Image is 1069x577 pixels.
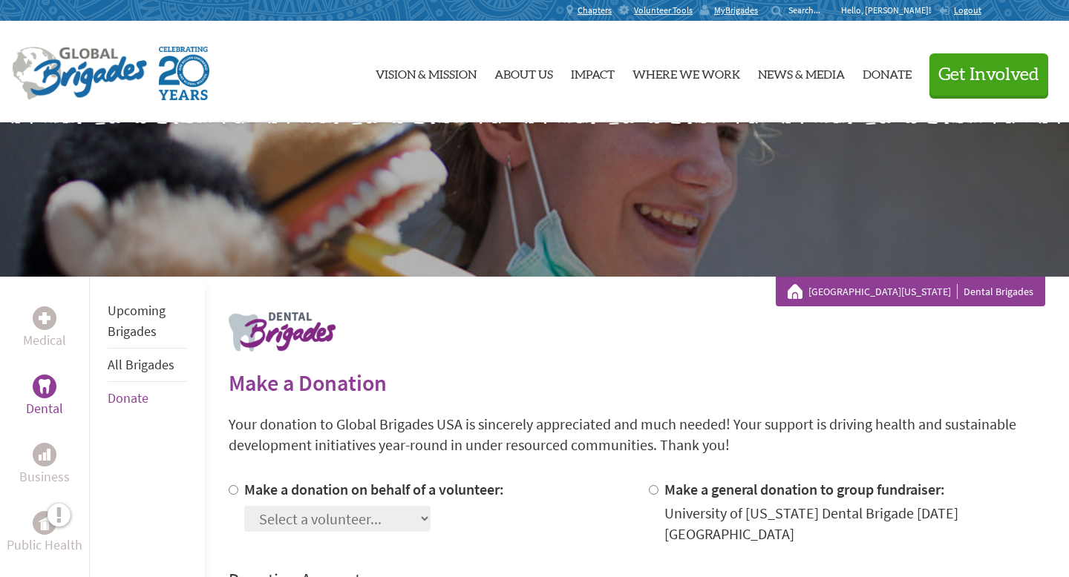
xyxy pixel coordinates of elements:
a: DentalDental [26,375,63,419]
img: Medical [39,312,50,324]
li: Upcoming Brigades [108,294,187,349]
a: Public HealthPublic Health [7,511,82,555]
img: logo-dental.png [229,312,336,352]
a: BusinessBusiness [19,443,70,487]
p: Your donation to Global Brigades USA is sincerely appreciated and much needed! Your support is dr... [229,414,1045,455]
span: Logout [954,4,981,16]
a: Donate [863,33,912,111]
a: Impact [571,33,615,111]
h2: Make a Donation [229,369,1045,396]
a: [GEOGRAPHIC_DATA][US_STATE] [808,284,958,299]
a: Vision & Mission [376,33,477,111]
label: Make a donation on behalf of a volunteer: [244,480,504,498]
p: Business [19,466,70,487]
p: Hello, [PERSON_NAME]! [841,4,938,16]
a: About Us [494,33,553,111]
div: Dental Brigades [788,284,1033,299]
a: All Brigades [108,356,174,373]
a: Logout [938,4,981,16]
div: Business [33,443,56,466]
img: Business [39,449,50,461]
img: Global Brigades Celebrating 20 Years [159,47,209,100]
span: MyBrigades [714,4,758,16]
a: MedicalMedical [23,306,66,351]
a: Where We Work [632,33,740,111]
label: Make a general donation to group fundraiser: [664,480,945,498]
div: Medical [33,306,56,330]
li: Donate [108,382,187,415]
div: Dental [33,375,56,398]
p: Public Health [7,535,82,555]
a: News & Media [758,33,845,111]
button: Get Involved [929,53,1048,96]
span: Volunteer Tools [634,4,693,16]
li: All Brigades [108,349,187,382]
p: Dental [26,398,63,419]
span: Chapters [578,4,612,16]
a: Upcoming Brigades [108,302,166,340]
img: Public Health [39,515,50,530]
p: Medical [23,330,66,351]
a: Donate [108,389,148,406]
div: Public Health [33,511,56,535]
img: Global Brigades Logo [12,47,147,100]
input: Search... [788,4,831,16]
span: Get Involved [938,66,1039,84]
div: University of [US_STATE] Dental Brigade [DATE] [GEOGRAPHIC_DATA] [664,503,1045,544]
img: Dental [39,379,50,393]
